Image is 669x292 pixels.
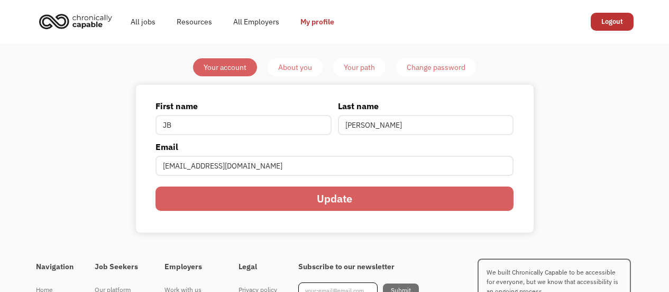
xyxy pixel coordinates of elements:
a: Your path [333,58,386,76]
a: About you [268,58,323,76]
h4: Navigation [36,262,74,272]
form: Member-Account-Update [155,100,513,219]
div: Change password [407,61,465,74]
input: john@doe.com [155,156,513,176]
a: Resources [166,5,223,39]
div: About you [278,61,312,74]
label: Last name [338,100,514,112]
a: Change password [396,58,476,76]
a: home [36,10,120,33]
label: First name [155,100,331,112]
h4: Subscribe to our newsletter [298,262,419,272]
a: All Employers [223,5,290,39]
label: Email [155,140,513,153]
h4: Employers [164,262,217,272]
h4: Legal [239,262,277,272]
a: Logout [591,13,634,31]
h4: Job Seekers [95,262,143,272]
div: Your account [204,61,246,74]
a: All jobs [120,5,166,39]
a: Your account [193,58,257,76]
div: Your path [344,61,375,74]
input: Update [155,187,513,211]
a: My profile [290,5,345,39]
img: Chronically Capable logo [36,10,115,33]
